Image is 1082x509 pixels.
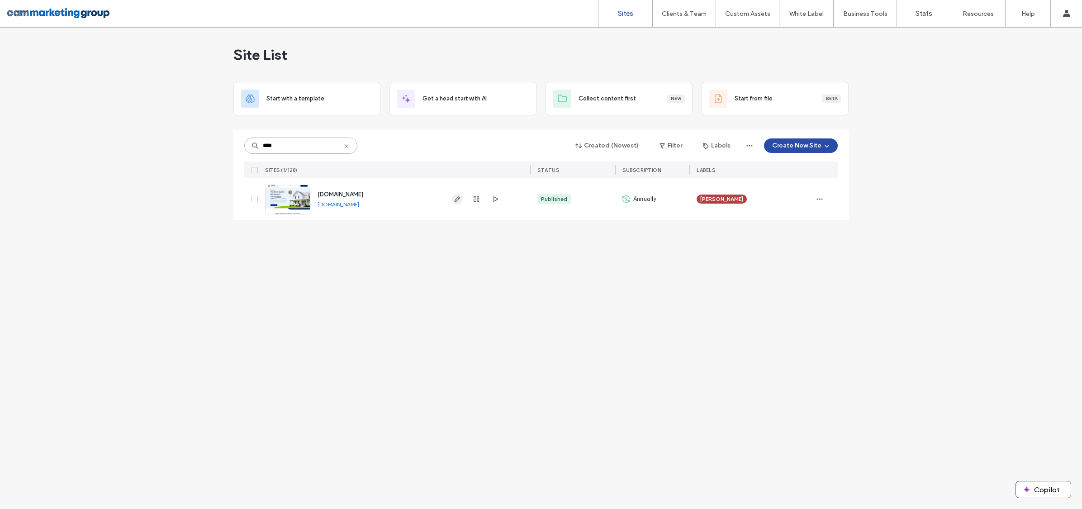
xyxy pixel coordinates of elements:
div: Start with a template [233,82,380,115]
div: Start from fileBeta [702,82,849,115]
label: Stats [916,10,932,18]
button: Copilot [1016,481,1071,498]
span: Site List [233,46,287,64]
label: Help [1021,10,1035,18]
label: Sites [618,10,633,18]
button: Created (Newest) [568,138,647,153]
label: Custom Assets [725,10,770,18]
span: Collect content first [579,94,636,103]
label: Clients & Team [662,10,707,18]
div: Collect content firstNew [546,82,693,115]
button: Create New Site [764,138,838,153]
span: SUBSCRIPTION [622,167,661,173]
div: Get a head start with AI [389,82,536,115]
button: Labels [695,138,739,153]
label: White Label [789,10,824,18]
div: New [667,95,685,103]
span: SITES (1/128) [265,167,298,173]
span: Start with a template [266,94,324,103]
label: Business Tools [843,10,887,18]
span: LABELS [697,167,715,173]
a: [DOMAIN_NAME] [318,201,359,208]
span: Annually [633,195,657,204]
a: [DOMAIN_NAME] [318,191,363,198]
span: Help [21,6,39,14]
button: Filter [650,138,691,153]
span: Get a head start with AI [422,94,487,103]
label: Resources [963,10,994,18]
div: Published [541,195,567,203]
div: Beta [822,95,841,103]
span: [PERSON_NAME] [700,195,743,203]
span: STATUS [537,167,559,173]
span: Start from file [735,94,773,103]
